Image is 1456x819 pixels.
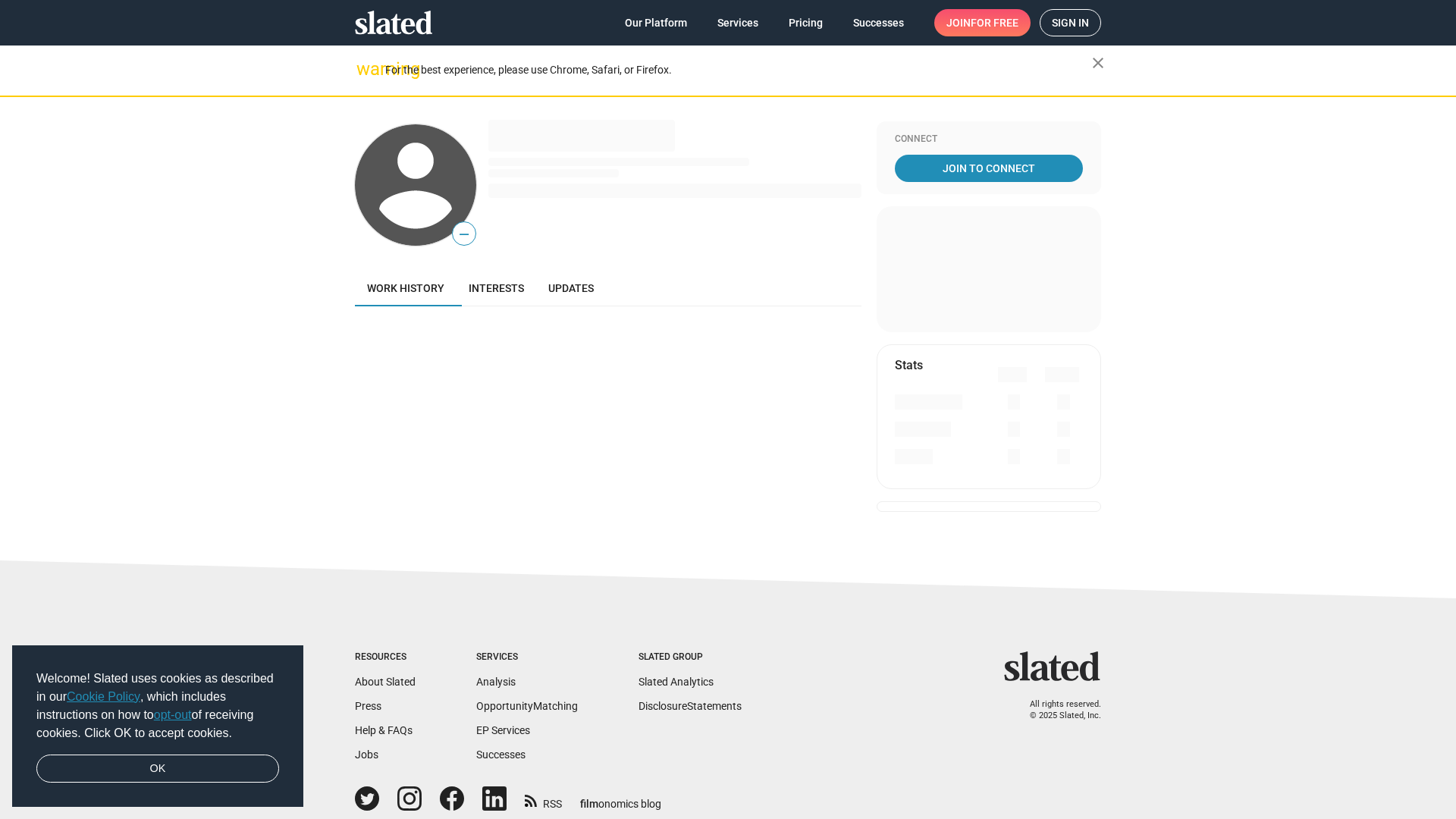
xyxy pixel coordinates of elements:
[476,700,578,712] a: OpportunityMatching
[355,676,416,688] a: About Slated
[895,357,923,373] mat-card-title: Stats
[453,224,475,244] span: —
[1052,10,1089,36] span: Sign in
[580,798,598,810] span: film
[934,9,1031,36] a: Joinfor free
[789,9,823,36] span: Pricing
[355,724,413,736] a: Help & FAQs
[367,282,444,294] span: Work history
[1014,699,1101,721] p: All rights reserved. © 2025 Slated, Inc.
[476,724,530,736] a: EP Services
[705,9,770,36] a: Services
[1040,9,1101,36] a: Sign in
[525,788,562,811] a: RSS
[946,9,1018,36] span: Join
[355,651,416,664] div: Resources
[469,282,524,294] span: Interests
[385,60,1092,80] div: For the best experience, please use Chrome, Safari, or Firefox.
[625,9,687,36] span: Our Platform
[536,270,606,306] a: Updates
[841,9,916,36] a: Successes
[476,748,526,761] a: Successes
[12,645,303,808] div: cookieconsent
[476,676,516,688] a: Analysis
[356,60,375,78] mat-icon: warning
[613,9,699,36] a: Our Platform
[355,270,457,306] a: Work history
[476,651,578,664] div: Services
[154,708,192,721] a: opt-out
[777,9,835,36] a: Pricing
[36,670,279,742] span: Welcome! Slated uses cookies as described in our , which includes instructions on how to of recei...
[895,133,1083,146] div: Connect
[355,700,381,712] a: Press
[639,676,714,688] a: Slated Analytics
[898,155,1080,182] span: Join To Connect
[67,690,140,703] a: Cookie Policy
[1089,54,1107,72] mat-icon: close
[580,785,661,811] a: filmonomics blog
[639,700,742,712] a: DisclosureStatements
[971,9,1018,36] span: for free
[853,9,904,36] span: Successes
[36,755,279,783] a: dismiss cookie message
[717,9,758,36] span: Services
[895,155,1083,182] a: Join To Connect
[457,270,536,306] a: Interests
[548,282,594,294] span: Updates
[355,748,378,761] a: Jobs
[639,651,742,664] div: Slated Group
